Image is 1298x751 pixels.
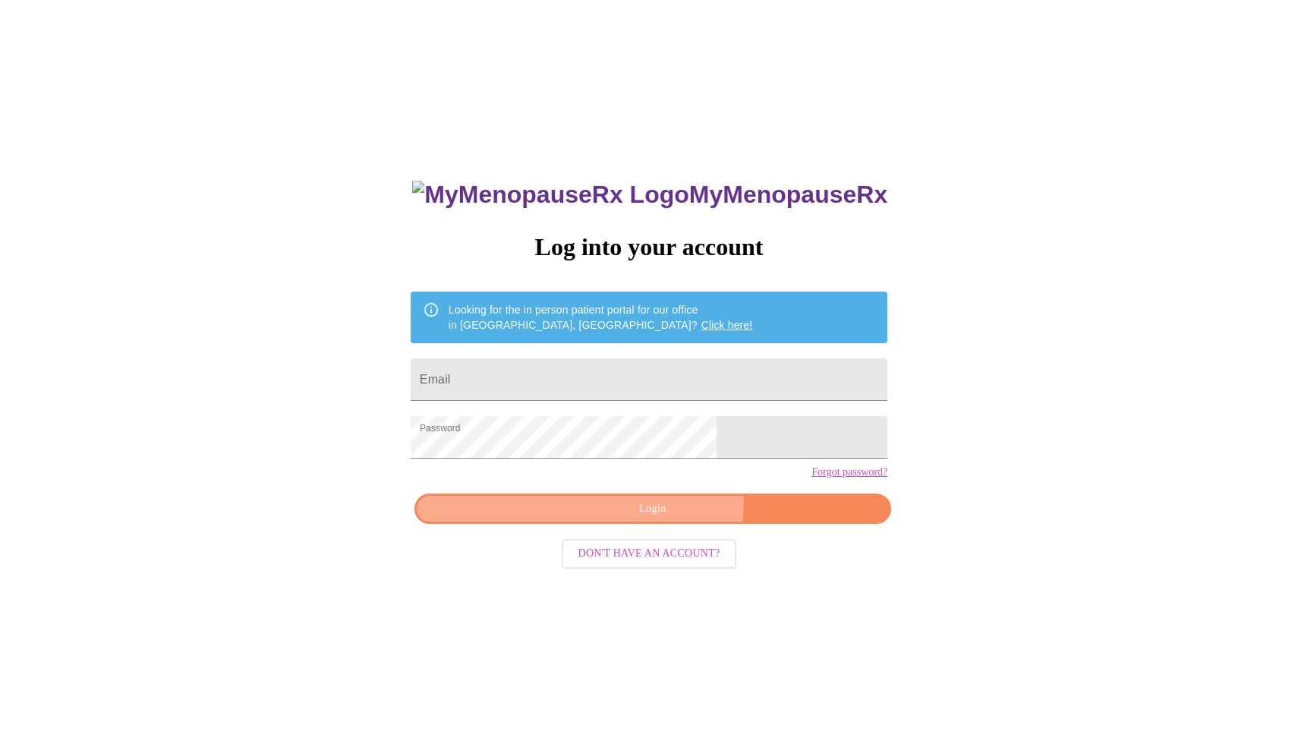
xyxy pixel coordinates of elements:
div: Looking for the in person patient portal for our office in [GEOGRAPHIC_DATA], [GEOGRAPHIC_DATA]? [449,296,753,339]
a: Click here! [701,319,753,331]
span: Don't have an account? [578,544,720,563]
h3: MyMenopauseRx [412,181,887,209]
button: Don't have an account? [562,539,737,569]
span: Login [432,500,874,519]
a: Forgot password? [811,466,887,478]
img: MyMenopauseRx Logo [412,181,688,209]
h3: Log into your account [411,233,887,261]
a: Don't have an account? [558,546,741,559]
button: Login [414,494,891,525]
